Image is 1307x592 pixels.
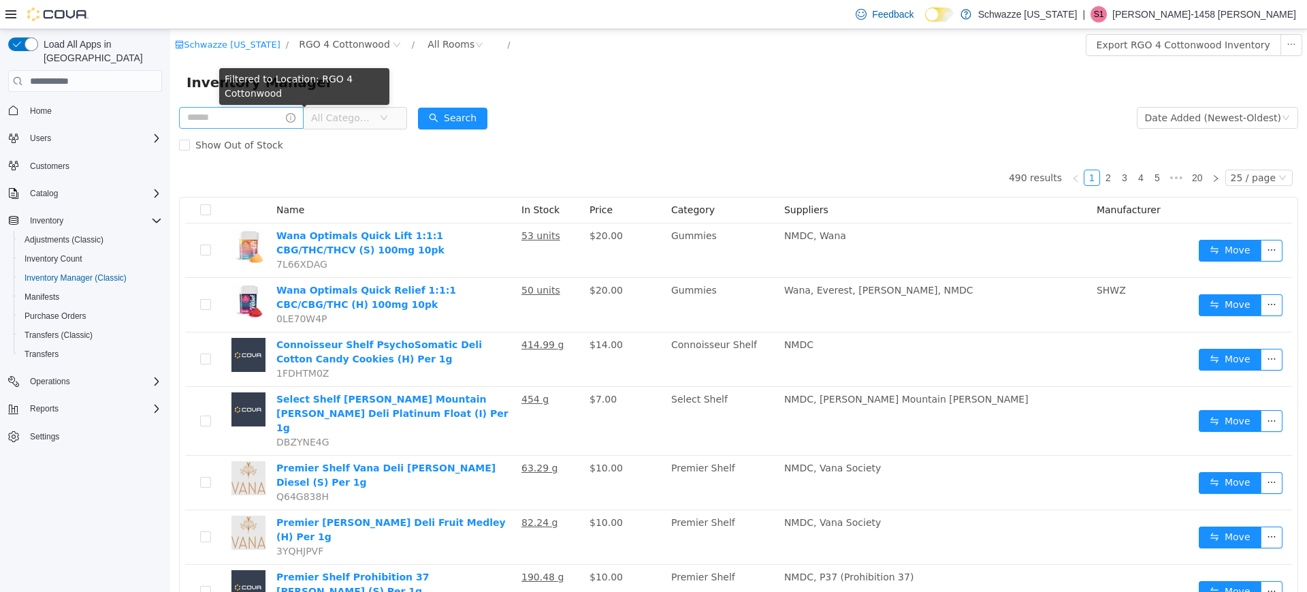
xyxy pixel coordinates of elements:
[975,78,1111,99] div: Date Added (Newest-Oldest)
[19,251,162,267] span: Inventory Count
[30,188,58,199] span: Catalog
[25,292,59,302] span: Manifests
[419,542,453,553] span: $10.00
[30,376,70,387] span: Operations
[242,10,244,20] span: /
[25,311,86,322] span: Purchase Orders
[963,141,978,156] a: 4
[248,78,317,100] button: icon: searchSearch
[25,185,162,202] span: Catalog
[1091,443,1112,465] button: icon: ellipsis
[614,175,658,186] span: Suppliers
[25,349,59,360] span: Transfers
[5,11,14,20] i: icon: shop
[1082,6,1085,22] p: |
[25,185,63,202] button: Catalog
[1018,141,1037,156] a: 20
[61,541,95,575] img: Premier Shelf Prohibition 37 Deli Bandz (S) Per 1g placeholder
[3,399,167,418] button: Reports
[496,249,609,303] td: Gummies
[38,37,162,65] span: Load All Apps in [GEOGRAPHIC_DATA]
[614,433,711,444] span: NMDC, Vana Society
[5,10,110,20] a: icon: shopSchwazze [US_STATE]
[61,363,95,397] img: Select Shelf Misty Mountain Mota Deli Platinum Float (I) Per 1g placeholder
[3,426,167,446] button: Settings
[1042,145,1050,153] i: icon: right
[25,253,82,264] span: Inventory Count
[980,141,995,156] a: 5
[14,326,167,345] button: Transfers (Classic)
[351,255,390,266] u: 50 units
[351,542,393,553] u: 190.48 g
[106,201,274,226] a: Wana Optimals Quick Lift 1:1:1 CBG/THC/THCV (S) 100mg 10pk
[614,255,803,266] span: Wana, Everest, [PERSON_NAME], NMDC
[914,141,929,156] a: 1
[614,201,676,212] span: NMDC, Wana
[496,303,609,358] td: Connoisseur Shelf
[351,433,387,444] u: 63.29 g
[25,401,64,417] button: Reports
[19,308,92,324] a: Purchase Orders
[925,7,954,22] input: Dark Mode
[25,373,76,390] button: Operations
[106,462,159,473] span: Q64G838H
[19,308,162,324] span: Purchase Orders
[106,284,157,295] span: 0LE70W4P
[25,158,75,174] a: Customers
[106,339,159,349] span: 1FDHTM0Z
[106,230,157,240] span: 7L66XDAG
[106,310,312,335] a: Connoisseur Shelf PsychoSomatic Deli Cotton Candy Cookies (H) Per 1g
[106,488,336,513] a: Premier [PERSON_NAME] Deli Fruit Medley (H) Per 1g
[25,102,162,119] span: Home
[14,268,167,287] button: Inventory Manager (Classic)
[351,310,393,321] u: 414.99 g
[995,140,1017,157] li: Next 5 Pages
[27,7,88,21] img: Cova
[129,7,220,22] span: RGO 4 Cottonwood
[19,232,162,248] span: Adjustments (Classic)
[351,488,387,499] u: 82.24 g
[1091,6,1107,22] div: Samantha-1458 Matthews
[419,488,453,499] span: $10.00
[1037,140,1054,157] li: Next Page
[19,327,162,343] span: Transfers (Classic)
[25,234,103,245] span: Adjustments (Classic)
[1091,320,1112,341] button: icon: ellipsis
[1110,5,1132,27] button: icon: ellipsis
[3,156,167,176] button: Customers
[19,270,132,286] a: Inventory Manager (Classic)
[19,327,98,343] a: Transfers (Classic)
[916,5,1111,27] button: Export RGO 4 Cottonwood Inventory
[931,141,946,156] a: 2
[1029,211,1091,232] button: icon: swapMove
[19,270,162,286] span: Inventory Manager (Classic)
[419,310,453,321] span: $14.00
[1029,381,1091,403] button: icon: swapMove
[914,140,930,157] li: 1
[979,140,995,157] li: 5
[897,140,914,157] li: Previous Page
[963,140,979,157] li: 4
[946,140,963,157] li: 3
[351,201,390,212] u: 53 units
[614,310,643,321] span: NMDC
[19,251,88,267] a: Inventory Count
[106,255,286,281] a: Wana Optimals Quick Relief 1:1:1 CBC/CBG/THC (H) 100mg 10pk
[3,184,167,203] button: Catalog
[20,110,118,121] span: Show Out of Stock
[19,289,162,305] span: Manifests
[16,42,171,64] span: Inventory Manager
[61,432,95,466] img: Premier Shelf Vana Deli Frankenberry Diesel (S) Per 1g hero shot
[850,1,919,28] a: Feedback
[30,133,51,144] span: Users
[930,140,946,157] li: 2
[19,232,109,248] a: Adjustments (Classic)
[1108,144,1116,154] i: icon: down
[926,175,990,186] span: Manufacturer
[106,175,134,186] span: Name
[1061,141,1106,156] div: 25 / page
[14,249,167,268] button: Inventory Count
[3,129,167,148] button: Users
[19,346,64,362] a: Transfers
[1017,140,1037,157] li: 20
